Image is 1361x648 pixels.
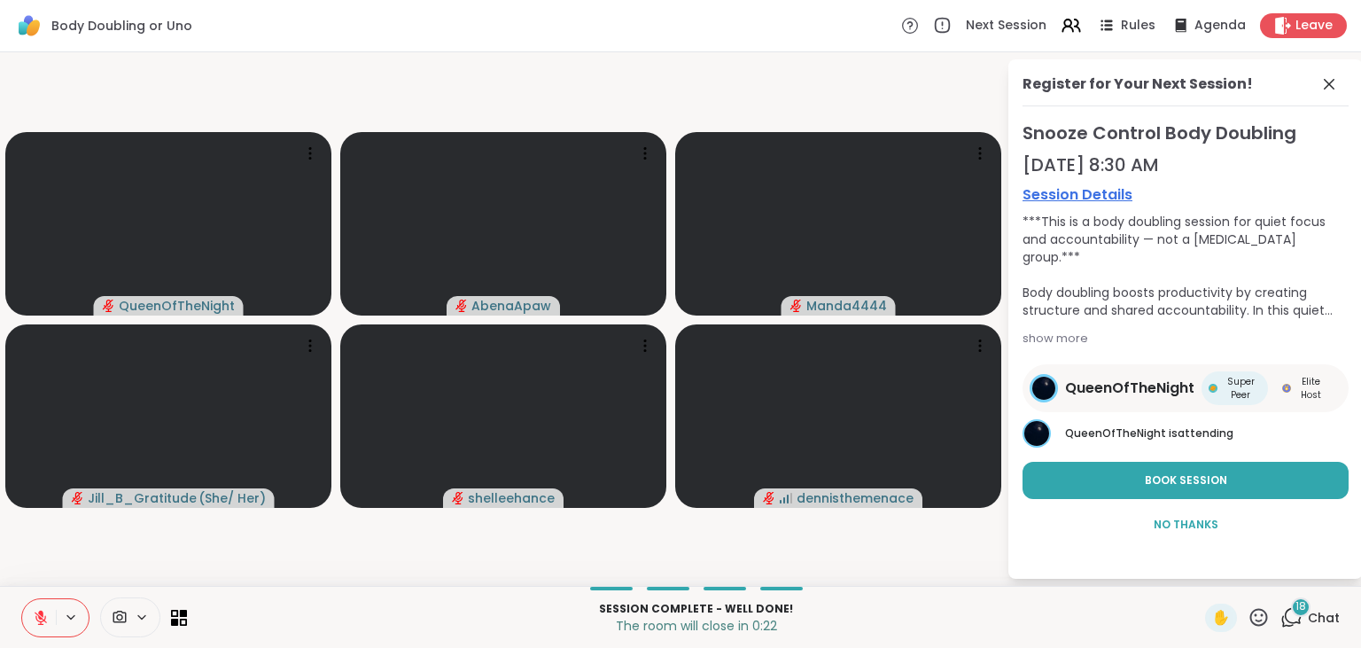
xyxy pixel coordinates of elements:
img: Elite Host [1282,384,1291,393]
span: ✋ [1212,607,1230,628]
span: Agenda [1194,17,1246,35]
span: QueenOfTheNight [119,297,235,315]
span: Snooze Control Body Doubling [1023,121,1349,145]
span: Chat [1308,609,1340,627]
p: is attending [1065,425,1349,441]
span: Next Session [966,17,1046,35]
span: Super Peer [1221,375,1261,402]
span: audio-muted [455,300,468,312]
span: Leave [1295,17,1333,35]
img: QueenOfTheNight [1024,421,1049,446]
span: audio-muted [72,492,84,504]
span: AbenaApaw [471,297,551,315]
span: Rules [1121,17,1155,35]
span: Body Doubling or Uno [51,17,192,35]
span: Jill_B_Gratitude [88,489,197,507]
span: ( She/ Her ) [198,489,266,507]
span: audio-muted [452,492,464,504]
div: ***This is a body doubling session for quiet focus and accountability — not a [MEDICAL_DATA] grou... [1023,213,1349,319]
p: The room will close in 0:22 [198,617,1194,635]
a: Session Details [1023,184,1349,206]
img: ShareWell Logomark [14,11,44,41]
span: No Thanks [1154,517,1218,533]
button: Book Session [1023,462,1349,499]
div: show more [1023,330,1349,347]
span: audio-muted [790,300,803,312]
span: audio-muted [763,492,775,504]
span: dennisthemenace [797,489,914,507]
span: 18 [1295,599,1306,614]
span: QueenOfTheNight [1065,378,1194,399]
span: Manda4444 [806,297,887,315]
div: [DATE] 8:30 AM [1023,152,1349,177]
a: QueenOfTheNightQueenOfTheNightSuper PeerSuper PeerElite HostElite Host [1023,364,1349,412]
div: Register for Your Next Session! [1023,74,1253,95]
p: Session Complete - well done! [198,601,1194,617]
img: Super Peer [1209,384,1217,393]
img: QueenOfTheNight [1032,377,1055,400]
button: No Thanks [1023,506,1349,543]
span: audio-muted [103,300,115,312]
span: QueenOfTheNight [1065,425,1166,441]
span: Book Session [1145,472,1227,488]
span: Elite Host [1295,375,1327,402]
span: shelleehance [468,489,555,507]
